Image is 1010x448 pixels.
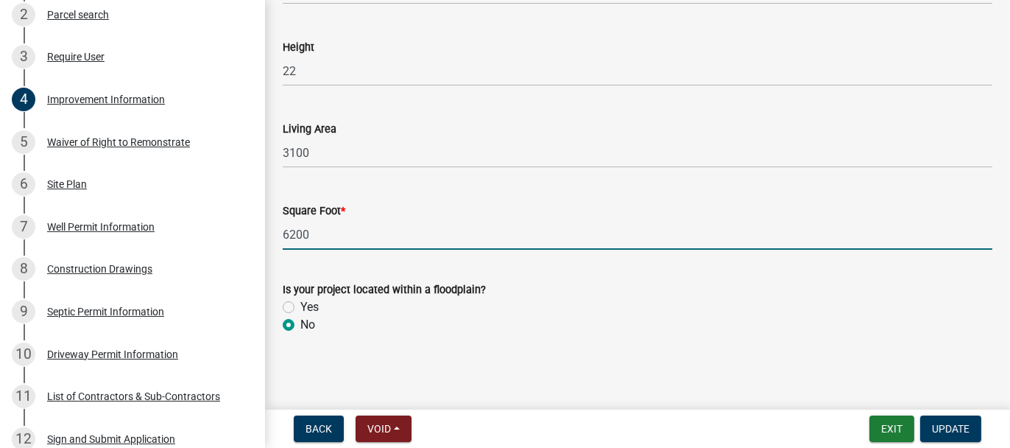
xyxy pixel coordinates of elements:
div: 4 [12,88,35,111]
div: 8 [12,257,35,281]
div: 5 [12,130,35,154]
div: 6 [12,172,35,196]
div: Waiver of Right to Remonstrate [47,137,190,147]
button: Void [356,416,412,442]
div: Construction Drawings [47,264,152,274]
div: 10 [12,343,35,366]
div: Require User [47,52,105,62]
div: List of Contractors & Sub-Contractors [47,391,220,402]
div: Sign and Submit Application [47,434,175,444]
label: Is your project located within a floodplain? [283,285,486,295]
button: Update [920,416,981,442]
div: 9 [12,300,35,323]
div: Parcel search [47,10,109,20]
div: Driveway Permit Information [47,349,178,360]
div: Well Permit Information [47,222,155,232]
button: Back [294,416,344,442]
button: Exit [869,416,914,442]
div: Site Plan [47,179,87,189]
span: Update [932,423,970,435]
span: Back [306,423,332,435]
label: Living Area [283,125,336,135]
div: Improvement Information [47,94,165,105]
label: Yes [300,298,319,316]
div: 2 [12,3,35,27]
label: Height [283,43,314,53]
label: Square Foot [283,206,345,217]
div: 11 [12,385,35,408]
div: 3 [12,45,35,69]
label: No [300,316,315,334]
span: Void [367,423,391,435]
div: 7 [12,215,35,239]
div: Septic Permit Information [47,307,164,317]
